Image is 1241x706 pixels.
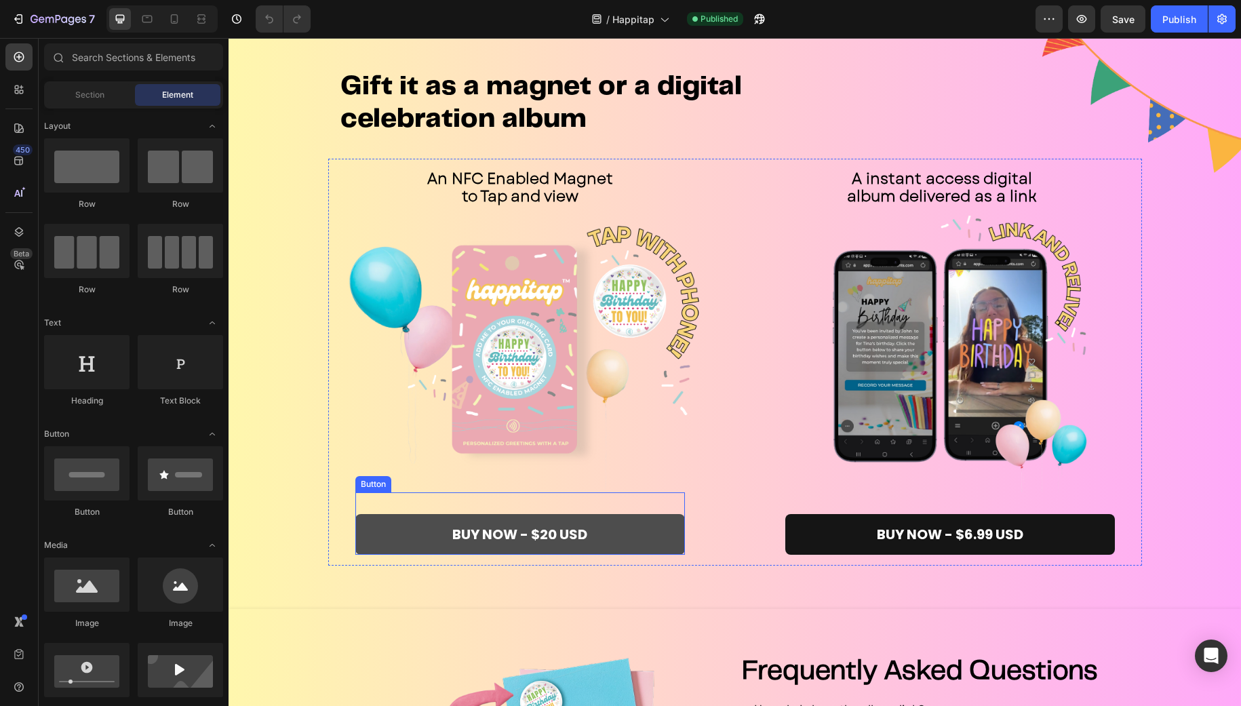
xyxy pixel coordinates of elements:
[75,89,104,101] span: Section
[5,5,101,33] button: 7
[138,283,223,296] div: Row
[44,428,69,440] span: Button
[201,312,223,334] span: Toggle open
[1101,5,1145,33] button: Save
[256,5,311,33] div: Undo/Redo
[138,198,223,210] div: Row
[201,423,223,445] span: Toggle open
[648,487,795,506] span: Buy now - $6.99 USD
[44,120,71,132] span: Layout
[162,89,193,101] span: Element
[701,13,738,25] span: Published
[138,395,223,407] div: Text Block
[10,248,33,259] div: Beta
[1162,12,1196,26] div: Publish
[513,621,869,646] span: Frequently Asked Questions
[138,617,223,629] div: Image
[618,130,808,169] span: A instant access digital album delivered as a link
[557,476,886,517] button: <p><span style="color:rgba(255,255,255,var(--O42jJQ,1));">Buy now - $6.99 USD</span></p>
[1195,640,1227,672] div: Open Intercom Messenger
[1151,5,1208,33] button: Publish
[201,534,223,556] span: Toggle open
[540,178,903,454] img: gempages_575595159526310851-f290c8af-68f3-4461-b471-a6344463d73d.png
[44,395,130,407] div: Heading
[1112,14,1135,25] span: Save
[229,38,1241,706] iframe: Design area
[44,539,68,551] span: Media
[612,12,654,26] span: Happitap
[89,11,95,27] p: 7
[44,198,130,210] div: Row
[526,665,696,680] p: How do I share the album link?
[13,144,33,155] div: 450
[201,115,223,137] span: Toggle open
[44,506,130,518] div: Button
[44,617,130,629] div: Image
[606,12,610,26] span: /
[44,43,223,71] input: Search Sections & Elements
[44,317,61,329] span: Text
[138,506,223,518] div: Button
[44,283,130,296] div: Row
